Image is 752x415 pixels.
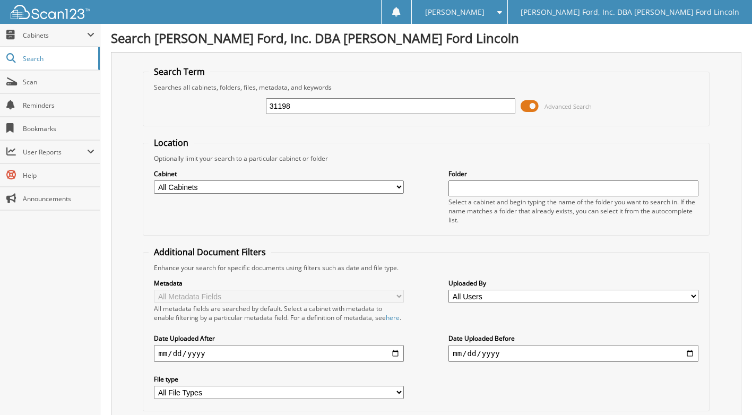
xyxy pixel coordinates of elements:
[386,313,400,322] a: here
[23,101,94,110] span: Reminders
[448,197,698,224] div: Select a cabinet and begin typing the name of the folder you want to search in. If the name match...
[448,279,698,288] label: Uploaded By
[149,263,703,272] div: Enhance your search for specific documents using filters such as date and file type.
[149,154,703,163] div: Optionally limit your search to a particular cabinet or folder
[149,66,210,77] legend: Search Term
[149,246,271,258] legend: Additional Document Filters
[23,77,94,87] span: Scan
[11,5,90,19] img: scan123-logo-white.svg
[448,169,698,178] label: Folder
[154,279,403,288] label: Metadata
[154,375,403,384] label: File type
[23,171,94,180] span: Help
[111,29,741,47] h1: Search [PERSON_NAME] Ford, Inc. DBA [PERSON_NAME] Ford Lincoln
[448,334,698,343] label: Date Uploaded Before
[154,304,403,322] div: All metadata fields are searched by default. Select a cabinet with metadata to enable filtering b...
[149,137,194,149] legend: Location
[448,345,698,362] input: end
[699,364,752,415] iframe: Chat Widget
[23,54,93,63] span: Search
[154,169,403,178] label: Cabinet
[425,9,485,15] span: [PERSON_NAME]
[154,345,403,362] input: start
[149,83,703,92] div: Searches all cabinets, folders, files, metadata, and keywords
[544,102,592,110] span: Advanced Search
[23,124,94,133] span: Bookmarks
[23,31,87,40] span: Cabinets
[154,334,403,343] label: Date Uploaded After
[521,9,739,15] span: [PERSON_NAME] Ford, Inc. DBA [PERSON_NAME] Ford Lincoln
[23,148,87,157] span: User Reports
[23,194,94,203] span: Announcements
